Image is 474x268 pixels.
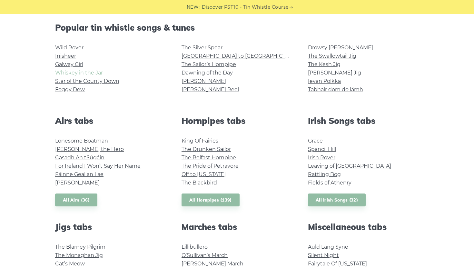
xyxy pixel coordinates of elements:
a: The Monaghan Jig [55,252,103,258]
h2: Miscellaneous tabs [308,222,419,232]
a: [GEOGRAPHIC_DATA] to [GEOGRAPHIC_DATA] [182,53,301,59]
a: Whiskey in the Jar [55,70,103,76]
a: All Irish Songs (32) [308,194,366,207]
a: All Hornpipes (139) [182,194,240,207]
a: The Sailor’s Hornpipe [182,61,236,67]
a: Irish Rover [308,154,335,161]
a: All Airs (36) [55,194,97,207]
a: [PERSON_NAME] Reel [182,86,239,93]
a: The Blarney Pilgrim [55,244,105,250]
a: [PERSON_NAME] [182,78,226,84]
a: The Silver Spear [182,45,222,51]
a: [PERSON_NAME] March [182,261,243,267]
a: Leaving of [GEOGRAPHIC_DATA] [308,163,391,169]
a: For Ireland I Won’t Say Her Name [55,163,141,169]
a: PST10 - Tin Whistle Course [224,4,289,11]
a: The Kesh Jig [308,61,341,67]
a: Rattling Bog [308,171,341,177]
a: Inisheer [55,53,76,59]
a: Lonesome Boatman [55,138,108,144]
a: Off to [US_STATE] [182,171,226,177]
a: Ievan Polkka [308,78,341,84]
a: The Drunken Sailor [182,146,231,152]
a: Cat’s Meow [55,261,85,267]
a: [PERSON_NAME] Jig [308,70,361,76]
a: Fields of Athenry [308,180,351,186]
a: Foggy Dew [55,86,85,93]
a: The Blackbird [182,180,217,186]
a: Lillibullero [182,244,208,250]
a: Fairytale Of [US_STATE] [308,261,367,267]
a: Tabhair dom do lámh [308,86,363,93]
h2: Hornpipes tabs [182,116,292,126]
a: The Swallowtail Jig [308,53,356,59]
a: Star of the County Down [55,78,119,84]
a: O’Sullivan’s March [182,252,228,258]
a: Drowsy [PERSON_NAME] [308,45,373,51]
a: Fáinne Geal an Lae [55,171,104,177]
h2: Irish Songs tabs [308,116,419,126]
a: King Of Fairies [182,138,218,144]
h2: Jigs tabs [55,222,166,232]
a: Casadh An tSúgáin [55,154,104,161]
span: Discover [202,4,223,11]
h2: Airs tabs [55,116,166,126]
a: The Belfast Hornpipe [182,154,236,161]
a: Grace [308,138,323,144]
a: Wild Rover [55,45,84,51]
h2: Popular tin whistle songs & tunes [55,23,419,33]
a: [PERSON_NAME] [55,180,100,186]
a: Auld Lang Syne [308,244,348,250]
h2: Marches tabs [182,222,292,232]
a: The Pride of Petravore [182,163,239,169]
a: [PERSON_NAME] the Hero [55,146,124,152]
a: Silent Night [308,252,339,258]
a: Dawning of the Day [182,70,233,76]
a: Spancil Hill [308,146,336,152]
a: Galway Girl [55,61,83,67]
span: NEW: [187,4,200,11]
